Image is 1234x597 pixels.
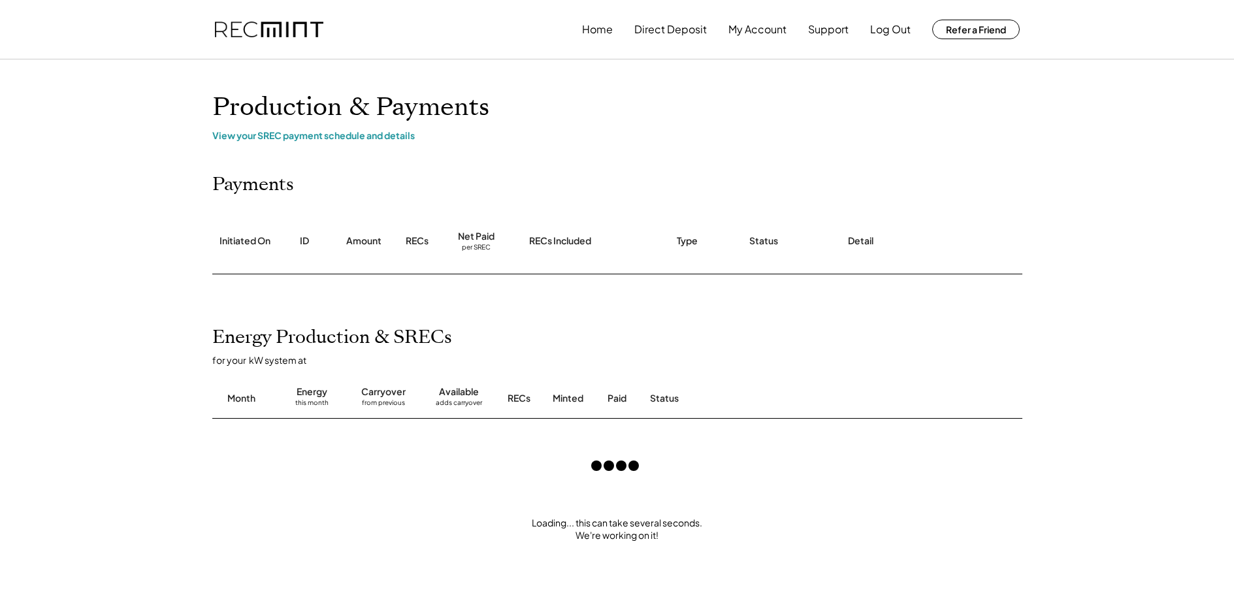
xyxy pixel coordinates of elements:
[227,392,255,405] div: Month
[346,234,382,248] div: Amount
[215,22,323,38] img: recmint-logotype%403x.png
[677,234,698,248] div: Type
[932,20,1020,39] button: Refer a Friend
[848,234,873,248] div: Detail
[870,16,911,42] button: Log Out
[212,354,1035,366] div: for your kW system at
[582,16,613,42] button: Home
[212,92,1022,123] h1: Production & Payments
[212,129,1022,141] div: View your SREC payment schedule and details
[295,398,329,411] div: this month
[553,392,583,405] div: Minted
[406,234,429,248] div: RECs
[212,327,452,349] h2: Energy Production & SRECs
[361,385,406,398] div: Carryover
[462,243,491,253] div: per SREC
[728,16,787,42] button: My Account
[219,234,270,248] div: Initiated On
[297,385,327,398] div: Energy
[749,234,778,248] div: Status
[808,16,849,42] button: Support
[458,230,495,243] div: Net Paid
[608,392,626,405] div: Paid
[439,385,479,398] div: Available
[650,392,872,405] div: Status
[436,398,482,411] div: adds carryover
[508,392,530,405] div: RECs
[634,16,707,42] button: Direct Deposit
[199,517,1035,542] div: Loading... this can take several seconds. We're working on it!
[529,234,591,248] div: RECs Included
[212,174,294,196] h2: Payments
[362,398,405,411] div: from previous
[300,234,309,248] div: ID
